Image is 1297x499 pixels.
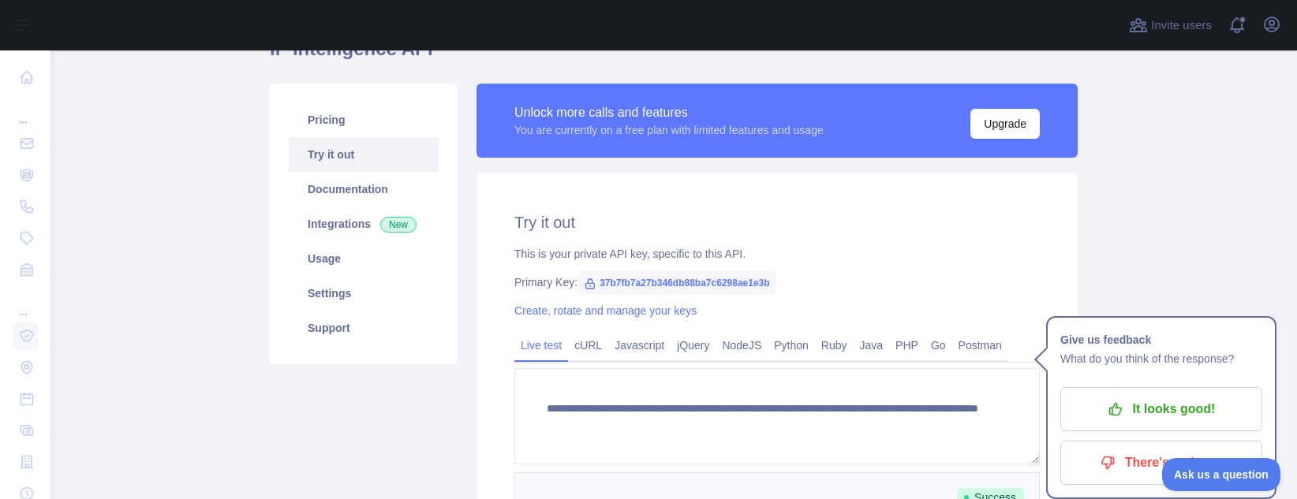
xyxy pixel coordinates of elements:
[671,333,716,358] a: jQuery
[1060,330,1262,349] h1: Give us feedback
[1060,387,1262,431] button: It looks good!
[380,217,417,233] span: New
[1060,349,1262,368] p: What do you think of the response?
[1126,13,1215,38] button: Invite users
[514,246,1040,262] div: This is your private API key, specific to this API.
[289,172,439,207] a: Documentation
[1151,17,1212,35] span: Invite users
[13,287,38,318] div: ...
[1072,396,1250,423] p: It looks good!
[289,137,439,172] a: Try it out
[514,274,1040,290] div: Primary Key:
[568,333,608,358] a: cURL
[270,36,1078,74] h1: IP Intelligence API
[577,271,776,295] span: 37b7fb7a27b346db88ba7c6298ae1e3b
[1060,441,1262,485] button: There's an issue
[815,333,854,358] a: Ruby
[854,333,890,358] a: Java
[514,122,824,138] div: You are currently on a free plan with limited features and usage
[13,95,38,126] div: ...
[289,276,439,311] a: Settings
[289,241,439,276] a: Usage
[1162,458,1281,491] iframe: Toggle Customer Support
[889,333,925,358] a: PHP
[514,211,1040,233] h2: Try it out
[1072,449,1250,476] p: There's an issue
[514,333,568,358] a: Live test
[970,109,1040,139] button: Upgrade
[514,304,697,317] a: Create, rotate and manage your keys
[716,333,768,358] a: NodeJS
[608,333,671,358] a: Javascript
[514,103,824,122] div: Unlock more calls and features
[952,333,1008,358] a: Postman
[925,333,952,358] a: Go
[289,311,439,345] a: Support
[289,207,439,241] a: Integrations New
[289,102,439,137] a: Pricing
[768,333,815,358] a: Python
